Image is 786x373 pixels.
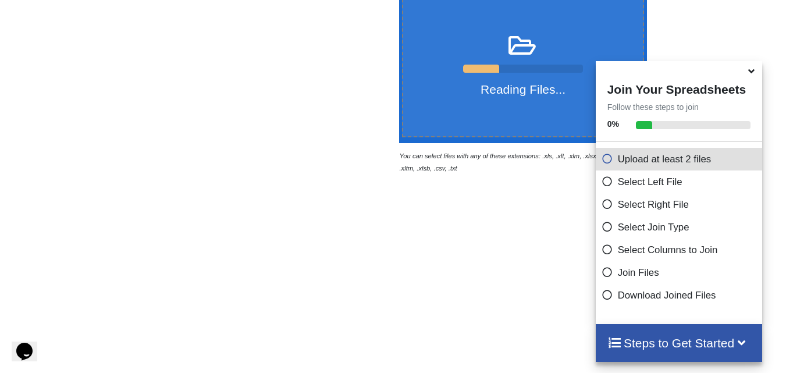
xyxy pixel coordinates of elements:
p: Select Left File [602,175,760,189]
h4: Steps to Get Started [607,336,751,350]
p: Select Join Type [602,220,760,235]
b: 0 % [607,119,619,129]
p: Download Joined Files [602,288,760,303]
h4: Join Your Spreadsheets [596,79,763,97]
p: Select Columns to Join [602,243,760,257]
p: Join Files [602,265,760,280]
i: You can select files with any of these extensions: .xls, .xlt, .xlm, .xlsx, .xlsm, .xltx, .xltm, ... [399,152,632,172]
iframe: chat widget [12,326,49,361]
p: Upload at least 2 files [602,152,760,166]
p: Select Right File [602,197,760,212]
h4: Reading Files... [403,82,643,97]
p: Follow these steps to join [596,101,763,113]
